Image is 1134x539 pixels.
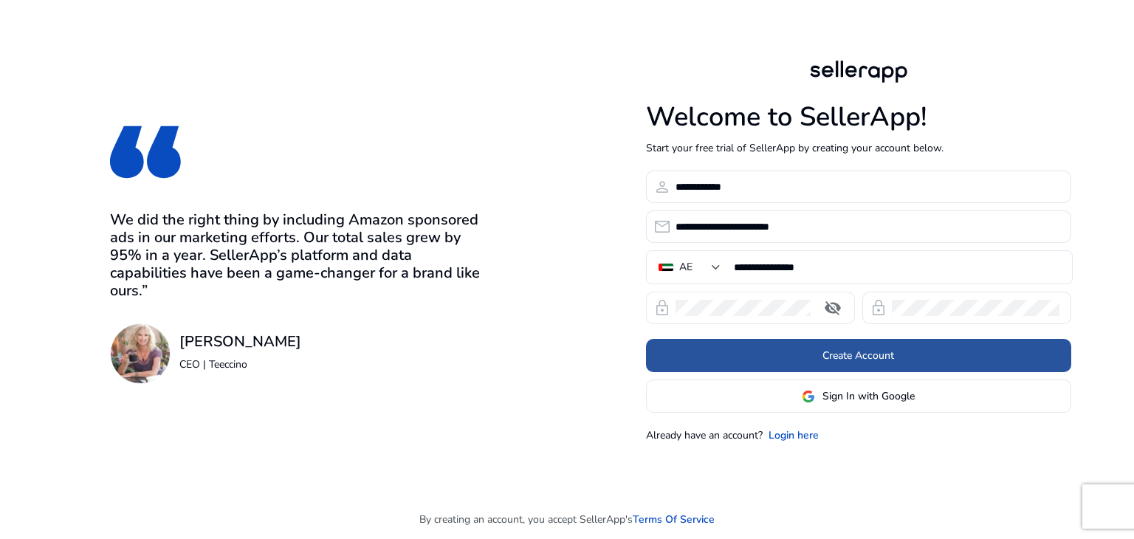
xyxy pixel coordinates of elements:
[633,512,715,527] a: Terms Of Service
[822,348,894,363] span: Create Account
[769,428,819,443] a: Login here
[870,299,887,317] span: lock
[646,428,763,443] p: Already have an account?
[646,339,1071,372] button: Create Account
[646,101,1071,133] h1: Welcome to SellerApp!
[646,380,1071,413] button: Sign In with Google
[815,299,850,317] mat-icon: visibility_off
[679,259,693,275] div: AE
[822,388,915,404] span: Sign In with Google
[110,211,488,300] h3: We did the right thing by including Amazon sponsored ads in our marketing efforts. Our total sale...
[653,218,671,236] span: email
[179,357,301,372] p: CEO | Teeccino
[653,178,671,196] span: person
[802,390,815,403] img: google-logo.svg
[653,299,671,317] span: lock
[646,140,1071,156] p: Start your free trial of SellerApp by creating your account below.
[179,333,301,351] h3: [PERSON_NAME]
